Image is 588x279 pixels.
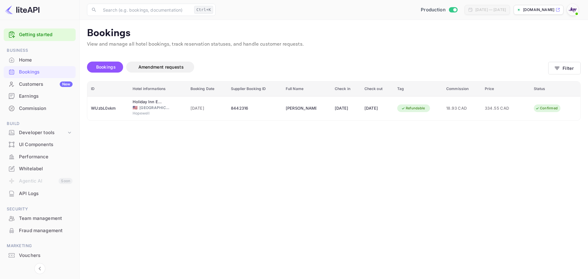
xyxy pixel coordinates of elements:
div: Ctrl+K [194,6,213,14]
div: Bookings [19,69,73,76]
span: Marketing [4,243,76,249]
div: Earnings [19,93,73,100]
p: [DOMAIN_NAME] [523,7,554,13]
a: Commission [4,103,76,114]
th: Check out [361,81,394,96]
a: Team management [4,213,76,224]
th: Booking Date [187,81,227,96]
th: Hotel informations [129,81,187,96]
a: Home [4,54,76,66]
th: Commission [443,81,481,96]
div: API Logs [4,188,76,200]
a: Bookings [4,66,76,77]
div: API Logs [19,190,73,197]
div: Team management [19,215,73,222]
a: Earnings [4,90,76,102]
th: ID [87,81,129,96]
div: Bookings [4,66,76,78]
table: booking table [87,81,580,120]
span: Business [4,47,76,54]
th: Tag [394,81,443,96]
img: With Joy [568,5,578,15]
div: Developer tools [19,129,66,136]
div: Refundable [397,104,429,112]
div: Vouchers [19,252,73,259]
div: Switch to Sandbox mode [418,6,460,13]
span: 18.93 CAD [446,105,477,112]
div: [DATE] [335,104,357,113]
a: Fraud management [4,225,76,236]
th: Price [481,81,530,96]
div: Fraud management [19,227,73,234]
div: UI Components [4,139,76,151]
div: UI Components [19,141,73,148]
div: New [60,81,73,87]
a: Performance [4,151,76,162]
span: Bookings [96,64,116,70]
p: View and manage all hotel bookings, track reservation statuses, and handle customer requests. [87,41,581,48]
a: Whitelabel [4,163,76,174]
div: Eulalia Abadie [286,104,316,113]
div: Whitelabel [4,163,76,175]
div: Fraud management [4,225,76,237]
span: Build [4,120,76,127]
th: Check in [331,81,361,96]
a: CustomersNew [4,78,76,90]
div: [DATE] [364,104,390,113]
div: WUzbL0xkm [91,104,125,113]
a: Getting started [19,31,73,38]
div: 8442316 [231,104,278,113]
span: Hopewell [133,111,163,116]
div: Confirmed [531,104,562,112]
a: Vouchers [4,250,76,261]
div: Customers [19,81,73,88]
p: Bookings [87,27,581,40]
span: Production [421,6,446,13]
button: Collapse navigation [34,263,45,274]
div: [DATE] — [DATE] [475,7,506,13]
div: Developer tools [4,127,76,138]
div: Whitelabel [19,165,73,172]
span: [DATE] [190,105,224,112]
span: [GEOGRAPHIC_DATA] [139,105,170,111]
div: Home [4,54,76,66]
span: Security [4,206,76,213]
div: Performance [4,151,76,163]
div: Performance [19,153,73,160]
input: Search (e.g. bookings, documentation) [99,4,192,16]
a: UI Components [4,139,76,150]
button: Filter [548,62,581,74]
th: Status [530,81,580,96]
div: account-settings tabs [87,62,548,73]
div: Getting started [4,28,76,41]
div: Commission [19,105,73,112]
th: Full Name [282,81,331,96]
a: API Logs [4,188,76,199]
th: Supplier Booking ID [227,81,282,96]
img: LiteAPI logo [5,5,40,15]
div: Home [19,57,73,64]
span: Amendment requests [138,64,184,70]
div: Holiday Inn Express Hopewell - Fort Lee Area, an IHG Hotel [133,99,163,105]
span: United States of America [133,106,138,110]
span: 334.55 CAD [485,105,515,112]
